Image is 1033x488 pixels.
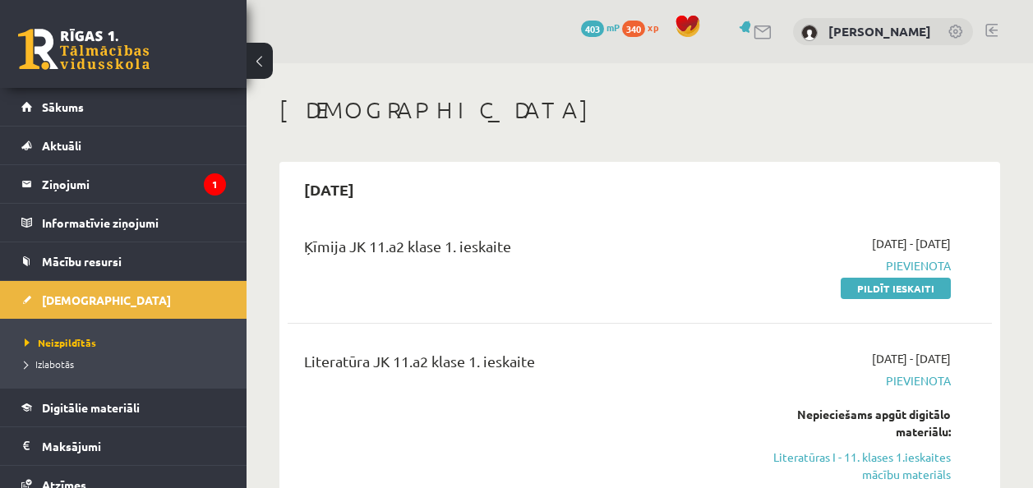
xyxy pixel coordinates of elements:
[21,427,226,465] a: Maksājumi
[622,21,666,34] a: 340 xp
[25,335,230,350] a: Neizpildītās
[279,96,1000,124] h1: [DEMOGRAPHIC_DATA]
[752,406,951,440] div: Nepieciešams apgūt digitālo materiālu:
[42,254,122,269] span: Mācību resursi
[21,165,226,203] a: Ziņojumi1
[25,336,96,349] span: Neizpildītās
[42,292,171,307] span: [DEMOGRAPHIC_DATA]
[42,427,226,465] legend: Maksājumi
[18,29,150,70] a: Rīgas 1. Tālmācības vidusskola
[752,449,951,483] a: Literatūras I - 11. klases 1.ieskaites mācību materiāls
[841,278,951,299] a: Pildīt ieskaiti
[42,165,226,203] legend: Ziņojumi
[622,21,645,37] span: 340
[872,350,951,367] span: [DATE] - [DATE]
[581,21,604,37] span: 403
[204,173,226,196] i: 1
[21,242,226,280] a: Mācību resursi
[25,357,74,371] span: Izlabotās
[42,99,84,114] span: Sākums
[752,372,951,389] span: Pievienota
[25,357,230,371] a: Izlabotās
[21,204,226,242] a: Informatīvie ziņojumi
[606,21,620,34] span: mP
[581,21,620,34] a: 403 mP
[304,235,727,265] div: Ķīmija JK 11.a2 klase 1. ieskaite
[21,127,226,164] a: Aktuāli
[648,21,658,34] span: xp
[21,88,226,126] a: Sākums
[828,23,931,39] a: [PERSON_NAME]
[42,400,140,415] span: Digitālie materiāli
[288,170,371,209] h2: [DATE]
[42,138,81,153] span: Aktuāli
[42,204,226,242] legend: Informatīvie ziņojumi
[872,235,951,252] span: [DATE] - [DATE]
[21,389,226,426] a: Digitālie materiāli
[304,350,727,380] div: Literatūra JK 11.a2 klase 1. ieskaite
[752,257,951,274] span: Pievienota
[801,25,818,41] img: Dēlija Lavrova
[21,281,226,319] a: [DEMOGRAPHIC_DATA]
